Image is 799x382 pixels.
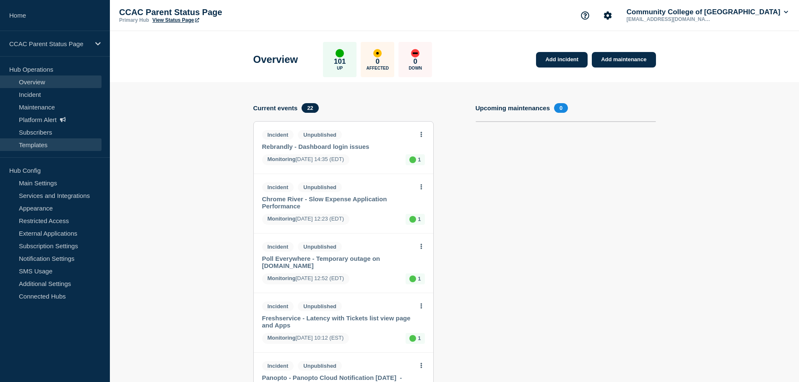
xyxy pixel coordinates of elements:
p: Affected [367,66,389,70]
p: 1 [418,156,421,163]
button: Support [576,7,594,24]
p: 0 [414,57,417,66]
p: [EMAIL_ADDRESS][DOMAIN_NAME] [625,16,712,22]
span: [DATE] 14:35 (EDT) [262,154,350,165]
span: 0 [554,103,568,113]
a: Rebrandly - Dashboard login issues [262,143,414,150]
h1: Overview [253,54,298,65]
div: up [409,156,416,163]
p: 0 [376,57,380,66]
p: 1 [418,216,421,222]
p: CCAC Parent Status Page [9,40,90,47]
div: up [409,275,416,282]
span: Monitoring [268,156,296,162]
div: affected [373,49,382,57]
p: 1 [418,335,421,341]
a: Add incident [536,52,588,68]
span: Unpublished [298,182,342,192]
span: Incident [262,130,294,140]
span: Monitoring [268,335,296,341]
span: [DATE] 12:52 (EDT) [262,273,350,284]
a: Freshservice - Latency with Tickets list view page and Apps [262,314,414,329]
p: CCAC Parent Status Page [119,8,287,17]
span: Monitoring [268,275,296,281]
div: down [411,49,419,57]
a: Chrome River - Slow Expense Application Performance [262,195,414,210]
span: Unpublished [298,301,342,311]
button: Account settings [599,7,617,24]
span: Unpublished [298,242,342,252]
a: Add maintenance [592,52,656,68]
div: up [409,335,416,342]
span: Unpublished [298,361,342,371]
h4: Current events [253,104,298,112]
span: Unpublished [298,130,342,140]
span: [DATE] 12:23 (EDT) [262,214,350,225]
span: Monitoring [268,216,296,222]
p: 101 [334,57,346,66]
p: Primary Hub [119,17,149,23]
a: View Status Page [152,17,199,23]
p: Down [409,66,422,70]
span: 22 [302,103,318,113]
span: Incident [262,361,294,371]
p: Up [337,66,343,70]
span: Incident [262,301,294,311]
div: up [336,49,344,57]
button: Community College of [GEOGRAPHIC_DATA] [625,8,790,16]
p: 1 [418,275,421,282]
div: up [409,216,416,223]
span: Incident [262,182,294,192]
a: Poll Everywhere - Temporary outage on [DOMAIN_NAME] [262,255,414,269]
h4: Upcoming maintenances [476,104,550,112]
span: Incident [262,242,294,252]
span: [DATE] 10:12 (EST) [262,333,349,344]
